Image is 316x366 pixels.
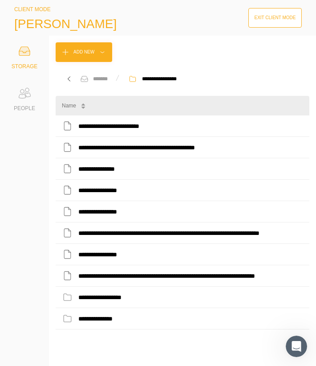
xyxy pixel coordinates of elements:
[248,8,302,28] button: Exit Client Mode
[14,6,51,12] span: CLIENT MODE
[14,104,35,113] div: PEOPLE
[14,17,117,31] span: [PERSON_NAME]
[286,336,307,357] iframe: Intercom live chat
[12,62,37,71] div: STORAGE
[73,48,94,57] div: Add New
[56,42,112,62] button: Add New
[255,13,296,22] div: Exit Client Mode
[62,101,76,110] div: Name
